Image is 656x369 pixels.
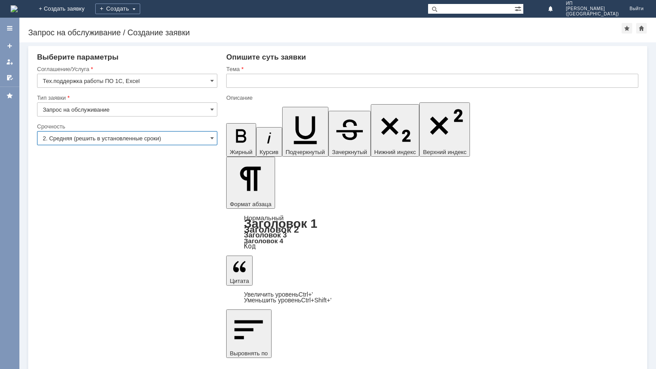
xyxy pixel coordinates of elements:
span: Подчеркнутый [286,149,325,155]
a: Заголовок 4 [244,237,283,245]
span: ([GEOGRAPHIC_DATA]) [566,11,619,17]
span: Курсив [260,149,279,155]
button: Верхний индекс [419,102,470,157]
span: Опишите суть заявки [226,53,306,61]
button: Выровнять по [226,309,271,358]
span: ИП [566,1,619,6]
div: Описание [226,95,637,101]
span: Жирный [230,149,253,155]
button: Курсив [256,127,282,157]
button: Зачеркнутый [328,111,371,157]
div: Тип заявки [37,95,216,101]
div: Запрос на обслуживание / Создание заявки [28,28,622,37]
a: Перейти на домашнюю страницу [11,5,18,12]
a: Мои заявки [3,55,17,69]
span: Зачеркнутый [332,149,367,155]
span: Цитата [230,278,249,284]
span: Выровнять по [230,350,268,357]
div: Цитата [226,292,638,303]
a: Increase [244,291,313,298]
a: Заголовок 2 [244,224,299,234]
a: Decrease [244,297,332,304]
span: Выберите параметры [37,53,119,61]
button: Подчеркнутый [282,107,328,157]
button: Цитата [226,256,253,286]
span: [PERSON_NAME] [566,6,619,11]
div: Тема [226,66,637,72]
span: Формат абзаца [230,201,271,207]
button: Жирный [226,123,256,157]
a: Заголовок 3 [244,231,287,239]
span: Расширенный поиск [514,4,523,12]
div: Срочность [37,124,216,129]
div: Соглашение/Услуга [37,66,216,72]
span: Верхний индекс [423,149,466,155]
div: Создать [95,4,140,14]
a: Мои согласования [3,71,17,85]
div: Формат абзаца [226,215,638,249]
a: Создать заявку [3,39,17,53]
a: Заголовок 1 [244,217,317,230]
span: Ctrl+' [298,291,313,298]
button: Формат абзаца [226,157,275,209]
div: Сделать домашней страницей [636,23,647,34]
span: Нижний индекс [374,149,416,155]
button: Нижний индекс [371,104,420,157]
a: Код [244,242,256,250]
img: logo [11,5,18,12]
a: Нормальный [244,214,283,222]
span: Ctrl+Shift+' [301,297,332,304]
div: Добавить в избранное [622,23,632,34]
